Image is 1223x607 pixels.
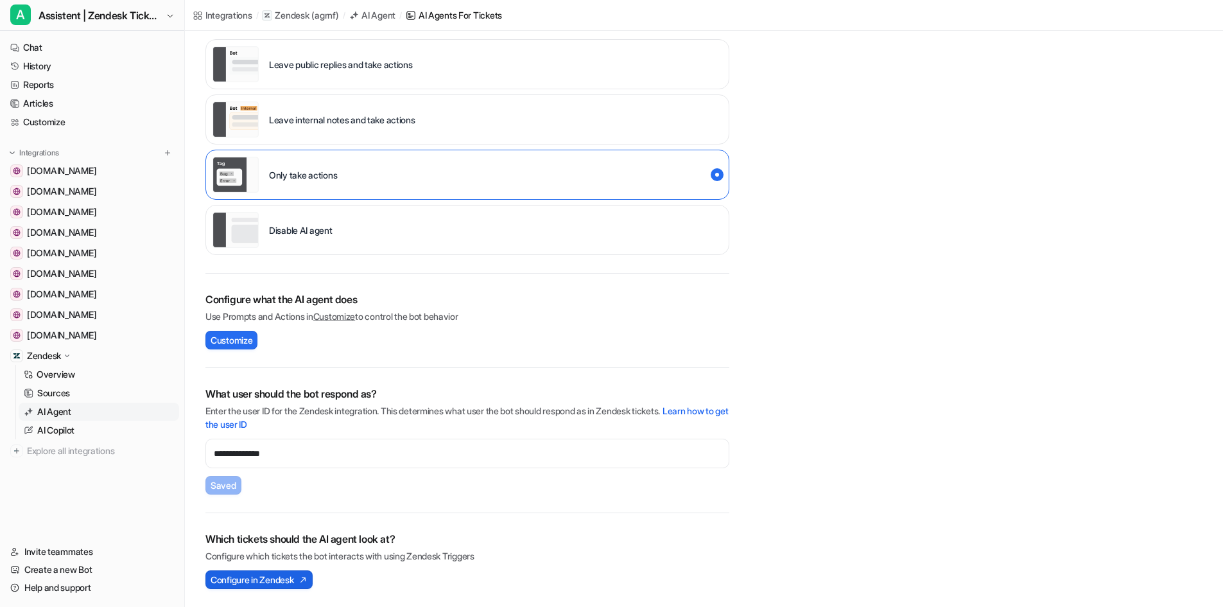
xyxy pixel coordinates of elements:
a: AI Agent [19,403,179,421]
img: www.nordsee-bike.de [13,229,21,236]
button: Customize [205,331,257,349]
button: Integrations [5,146,63,159]
img: www.inselfaehre.de [13,188,21,195]
a: Create a new Bot [5,561,179,579]
a: www.inselfaehre.de[DOMAIN_NAME] [5,182,179,200]
a: Explore all integrations [5,442,179,460]
span: A [10,4,31,25]
button: Configure in Zendesk [205,570,313,589]
p: AI Copilot [37,424,74,437]
img: www.inselparker.de [13,270,21,277]
img: www.inselbus-norderney.de [13,311,21,319]
a: Customize [313,311,355,322]
a: Sources [19,384,179,402]
a: Customize [5,113,179,131]
a: www.inselparker.de[DOMAIN_NAME] [5,265,179,283]
p: Zendesk [275,9,309,22]
img: www.inselfracht.de [13,331,21,339]
p: Use Prompts and Actions in to control the bot behavior [205,310,729,323]
a: Learn how to get the user ID [205,405,729,430]
img: www.inselexpress.de [13,208,21,216]
p: AI Agent [37,405,71,418]
a: www.inselfracht.de[DOMAIN_NAME] [5,326,179,344]
div: Integrations [205,8,252,22]
img: www.frisonaut.de [13,167,21,175]
img: Disable AI agent [213,212,259,248]
span: / [399,10,402,21]
p: Integrations [19,148,59,158]
a: www.inselexpress.de[DOMAIN_NAME] [5,203,179,221]
span: [DOMAIN_NAME] [27,288,96,301]
a: Integrations [193,8,252,22]
img: Leave public replies and take actions [213,46,259,82]
img: Leave internal notes and take actions [213,101,259,137]
a: Invite teammates [5,543,179,561]
p: Disable AI agent [269,224,333,237]
p: Leave public replies and take actions [269,58,413,71]
span: / [256,10,259,21]
p: Only take actions [269,168,337,182]
img: expand menu [8,148,17,157]
a: Help and support [5,579,179,597]
a: Articles [5,94,179,112]
a: www.inselbus-norderney.de[DOMAIN_NAME] [5,306,179,324]
div: live::disabled [205,150,729,200]
p: Enter the user ID for the Zendesk integration. This determines what user the bot should respond a... [205,404,729,431]
p: Configure which tickets the bot interacts with using Zendesk Triggers [205,549,729,563]
div: AI Agents for tickets [419,8,502,22]
img: www.inselflieger.de [13,290,21,298]
p: Leave internal notes and take actions [269,113,415,127]
a: Chat [5,39,179,57]
span: Configure in Zendesk [211,573,293,586]
img: Zendesk [13,352,21,360]
img: menu_add.svg [163,148,172,157]
img: Only take actions [213,157,259,193]
span: [DOMAIN_NAME] [27,185,96,198]
span: [DOMAIN_NAME] [27,226,96,239]
span: [DOMAIN_NAME] [27,206,96,218]
h2: What user should the bot respond as? [205,386,729,401]
div: live::external_reply [205,39,729,89]
a: Reports [5,76,179,94]
span: [DOMAIN_NAME] [27,267,96,280]
a: AI Agents for tickets [406,8,502,22]
p: Zendesk [27,349,61,362]
a: AI Agent [349,8,395,22]
span: / [343,10,345,21]
span: [DOMAIN_NAME] [27,247,96,260]
button: Saved [205,476,241,495]
span: Assistent | Zendesk Tickets [39,6,162,24]
a: AI Copilot [19,421,179,439]
img: explore all integrations [10,444,23,457]
a: www.inseltouristik.de[DOMAIN_NAME] [5,244,179,262]
span: [DOMAIN_NAME] [27,329,96,342]
div: live::internal_reply [205,94,729,145]
img: www.inseltouristik.de [13,249,21,257]
p: Sources [37,387,70,400]
a: www.inselflieger.de[DOMAIN_NAME] [5,285,179,303]
span: [DOMAIN_NAME] [27,164,96,177]
a: www.nordsee-bike.de[DOMAIN_NAME] [5,224,179,242]
span: Saved [211,479,236,492]
div: AI Agent [361,8,395,22]
span: [DOMAIN_NAME] [27,308,96,321]
span: Customize [211,333,252,347]
a: Zendesk(agrnf) [262,9,338,22]
div: paused::disabled [205,205,729,255]
h2: Which tickets should the AI agent look at? [205,531,729,547]
p: ( agrnf ) [311,9,338,22]
a: History [5,57,179,75]
a: Overview [19,365,179,383]
h2: Configure what the AI agent does [205,292,729,307]
span: Explore all integrations [27,441,174,461]
p: Overview [37,368,75,381]
a: www.frisonaut.de[DOMAIN_NAME] [5,162,179,180]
